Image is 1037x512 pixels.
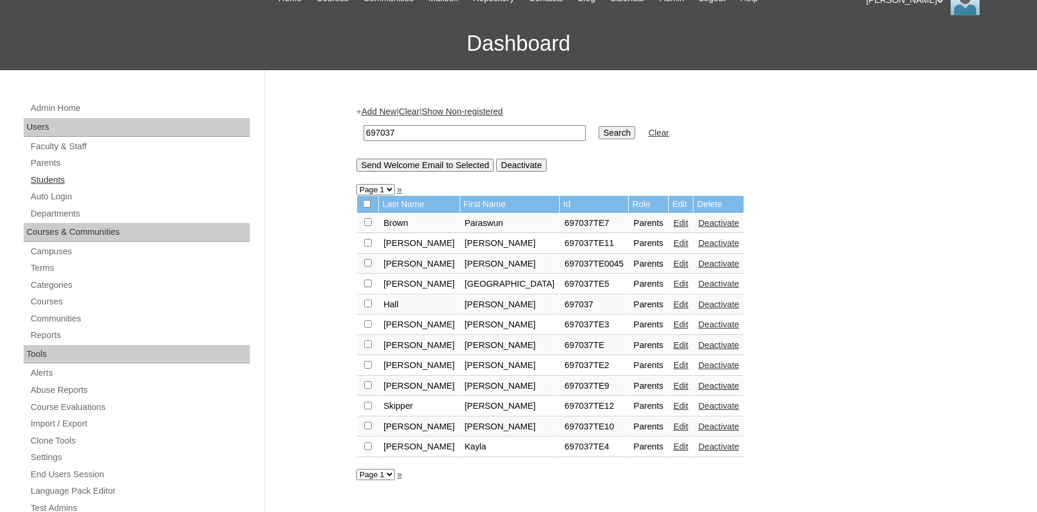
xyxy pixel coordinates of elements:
a: Deactivate [698,422,739,431]
td: [PERSON_NAME] [460,356,560,376]
td: [PERSON_NAME] [460,417,560,437]
a: Communities [29,311,250,326]
a: Deactivate [698,442,739,451]
a: Reports [29,328,250,343]
td: [PERSON_NAME] [379,254,460,274]
td: Parents [629,336,668,356]
td: Parents [629,437,668,457]
td: 697037TE0045 [560,254,628,274]
a: Deactivate [698,279,739,288]
a: Language Pack Editor [29,484,250,498]
a: Settings [29,450,250,465]
a: Deactivate [698,340,739,350]
td: Parents [629,274,668,294]
div: Courses & Communities [24,223,250,242]
td: Parents [629,376,668,396]
td: Parents [629,234,668,254]
td: [PERSON_NAME] [379,274,460,294]
td: Parents [629,396,668,416]
td: [PERSON_NAME] [460,396,560,416]
div: Tools [24,345,250,364]
input: Deactivate [496,159,546,172]
td: 697037TE7 [560,214,628,234]
td: 697037TE5 [560,274,628,294]
td: Kayla [460,437,560,457]
input: Send Welcome Email to Selected [356,159,494,172]
a: Edit [673,259,688,268]
a: Terms [29,261,250,275]
td: Id [560,196,628,213]
a: Edit [673,422,688,431]
a: Edit [673,381,688,390]
input: Search [599,126,635,139]
td: [PERSON_NAME] [460,254,560,274]
a: Deactivate [698,300,739,309]
a: Deactivate [698,218,739,228]
td: Parents [629,417,668,437]
a: Campuses [29,244,250,259]
td: [PERSON_NAME] [460,376,560,396]
a: Faculty & Staff [29,139,250,154]
a: Departments [29,206,250,221]
a: Categories [29,278,250,293]
td: [PERSON_NAME] [379,336,460,356]
td: Edit [669,196,693,213]
a: » [397,185,402,194]
td: [PERSON_NAME] [379,315,460,335]
td: Role [629,196,668,213]
a: Course Evaluations [29,400,250,415]
td: Paraswun [460,214,560,234]
a: Auto Login [29,189,250,204]
td: 697037TE12 [560,396,628,416]
td: 697037TE9 [560,376,628,396]
a: Students [29,173,250,188]
a: Add New [362,107,397,116]
a: Abuse Reports [29,383,250,398]
h3: Dashboard [6,17,1031,70]
a: Import / Export [29,416,250,431]
a: Courses [29,294,250,309]
a: Deactivate [698,360,739,370]
a: Deactivate [698,259,739,268]
td: [PERSON_NAME] [460,295,560,315]
td: 697037TE4 [560,437,628,457]
td: Skipper [379,396,460,416]
a: Edit [673,360,688,370]
a: End Users Session [29,467,250,482]
a: Deactivate [698,238,739,248]
td: [PERSON_NAME] [379,356,460,376]
div: Users [24,118,250,137]
a: » [397,470,402,479]
a: Edit [673,218,688,228]
td: Delete [693,196,744,213]
td: Parents [629,214,668,234]
input: Search [364,125,586,141]
a: Deactivate [698,401,739,411]
a: Edit [673,238,688,248]
td: [PERSON_NAME] [379,234,460,254]
td: 697037TE [560,336,628,356]
a: Show Non-registered [422,107,503,116]
a: Edit [673,320,688,329]
a: Clear [399,107,420,116]
td: Parents [629,254,668,274]
a: Edit [673,442,688,451]
a: Clone Tools [29,434,250,448]
a: Admin Home [29,101,250,116]
td: Hall [379,295,460,315]
a: Edit [673,300,688,309]
td: 697037TE3 [560,315,628,335]
a: Deactivate [698,381,739,390]
a: Edit [673,279,688,288]
td: First Name [460,196,560,213]
td: Brown [379,214,460,234]
td: [PERSON_NAME] [460,315,560,335]
td: [GEOGRAPHIC_DATA] [460,274,560,294]
td: [PERSON_NAME] [379,437,460,457]
td: 697037TE10 [560,417,628,437]
a: Edit [673,401,688,411]
td: [PERSON_NAME] [379,376,460,396]
td: 697037TE11 [560,234,628,254]
td: Parents [629,356,668,376]
td: [PERSON_NAME] [379,417,460,437]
